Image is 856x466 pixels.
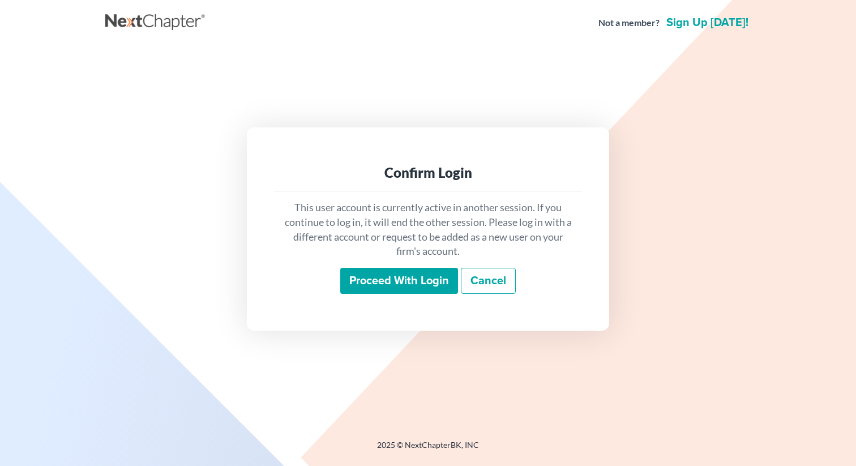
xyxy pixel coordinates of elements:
[283,200,573,259] p: This user account is currently active in another session. If you continue to log in, it will end ...
[340,268,458,294] input: Proceed with login
[664,17,751,28] a: Sign up [DATE]!
[598,16,660,29] strong: Not a member?
[105,439,751,460] div: 2025 © NextChapterBK, INC
[283,164,573,182] div: Confirm Login
[461,268,516,294] a: Cancel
